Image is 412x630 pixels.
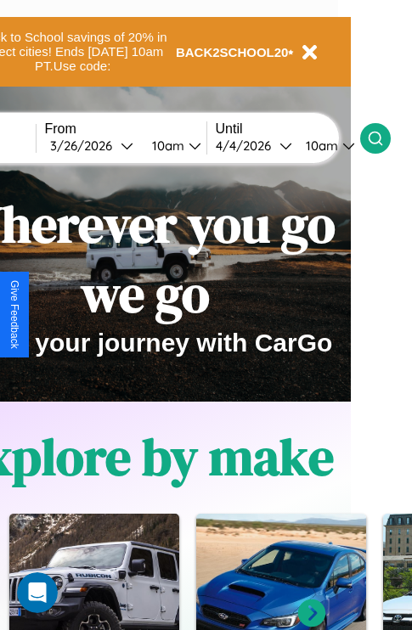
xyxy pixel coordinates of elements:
button: 3/26/2026 [45,137,138,155]
label: From [45,121,206,137]
iframe: Intercom live chat [17,572,58,613]
div: 4 / 4 / 2026 [216,138,279,154]
button: 10am [138,137,206,155]
div: 3 / 26 / 2026 [50,138,121,154]
div: 10am [144,138,189,154]
label: Until [216,121,360,137]
div: 10am [297,138,342,154]
b: BACK2SCHOOL20 [176,45,289,59]
button: 10am [292,137,360,155]
div: Give Feedback [8,280,20,349]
